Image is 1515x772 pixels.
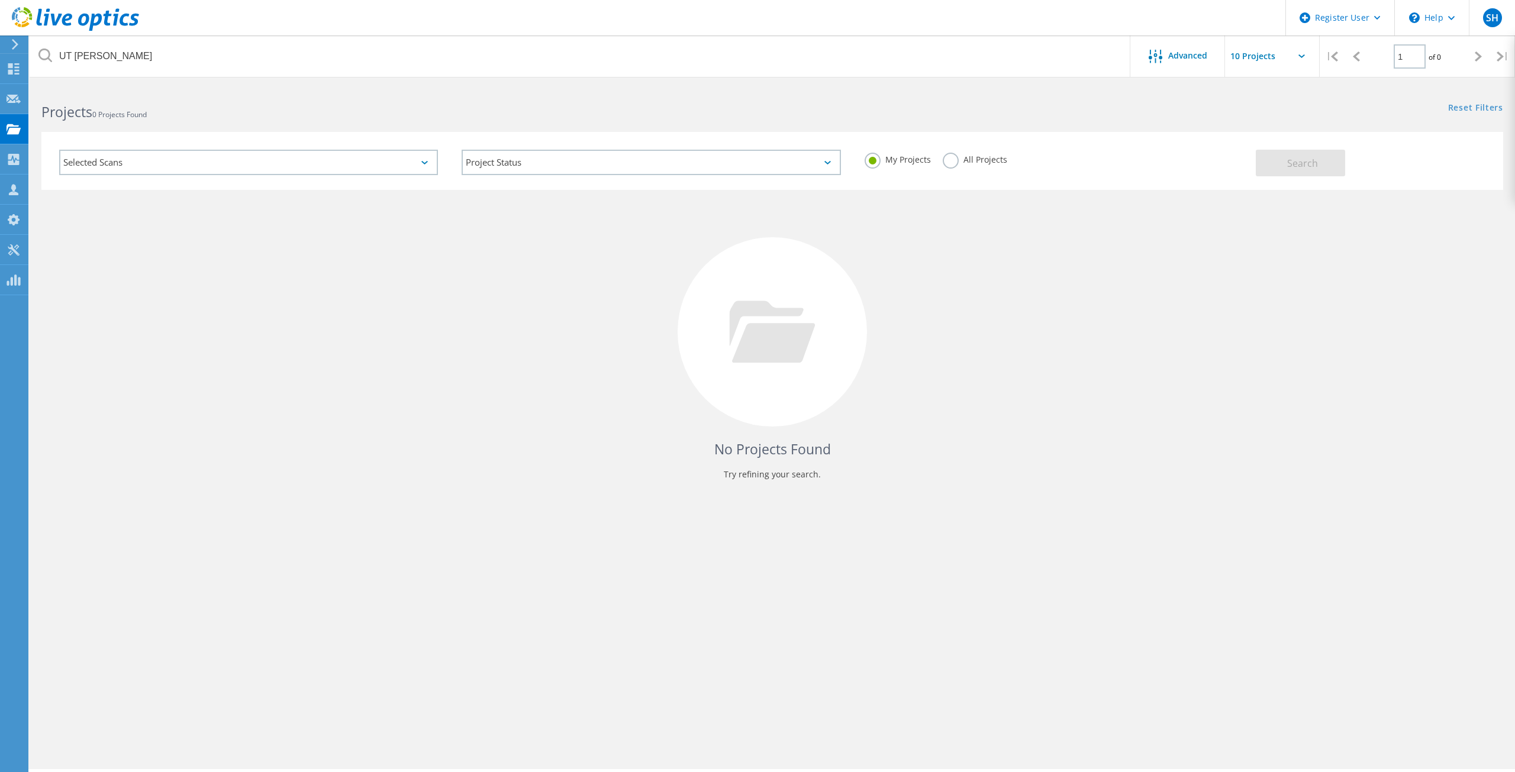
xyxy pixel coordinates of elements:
a: Live Optics Dashboard [12,25,139,33]
div: | [1491,35,1515,77]
label: My Projects [865,153,931,164]
span: 0 Projects Found [92,109,147,119]
b: Projects [41,102,92,121]
span: of 0 [1429,52,1441,62]
p: Try refining your search. [53,465,1491,484]
div: Project Status [462,150,840,175]
span: Search [1287,157,1318,170]
div: | [1320,35,1344,77]
label: All Projects [943,153,1007,164]
input: Search projects by name, owner, ID, company, etc [30,35,1131,77]
a: Reset Filters [1448,104,1503,114]
span: SH [1486,13,1498,22]
div: Selected Scans [59,150,438,175]
span: Advanced [1168,51,1207,60]
button: Search [1256,150,1345,176]
svg: \n [1409,12,1420,23]
h4: No Projects Found [53,440,1491,459]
